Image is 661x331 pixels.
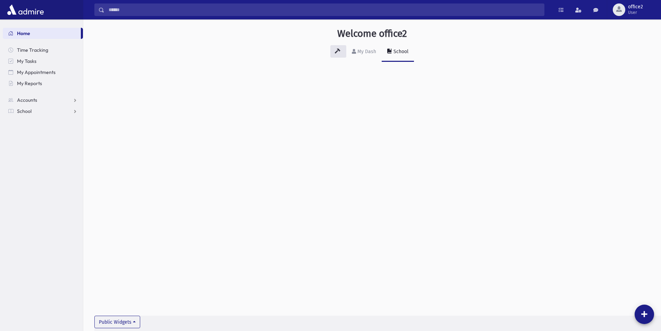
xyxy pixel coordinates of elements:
[17,47,48,53] span: Time Tracking
[17,80,42,86] span: My Reports
[6,3,45,17] img: AdmirePro
[3,78,83,89] a: My Reports
[94,316,140,328] button: Public Widgets
[17,108,32,114] span: School
[356,49,376,55] div: My Dash
[3,106,83,117] a: School
[392,49,408,55] div: School
[3,56,83,67] a: My Tasks
[3,94,83,106] a: Accounts
[17,30,30,36] span: Home
[104,3,544,16] input: Search
[17,69,56,75] span: My Appointments
[3,28,81,39] a: Home
[628,4,643,10] span: office2
[628,10,643,15] span: User
[3,44,83,56] a: Time Tracking
[346,42,382,62] a: My Dash
[17,97,37,103] span: Accounts
[337,28,407,40] h3: Welcome office2
[382,42,414,62] a: School
[3,67,83,78] a: My Appointments
[17,58,36,64] span: My Tasks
